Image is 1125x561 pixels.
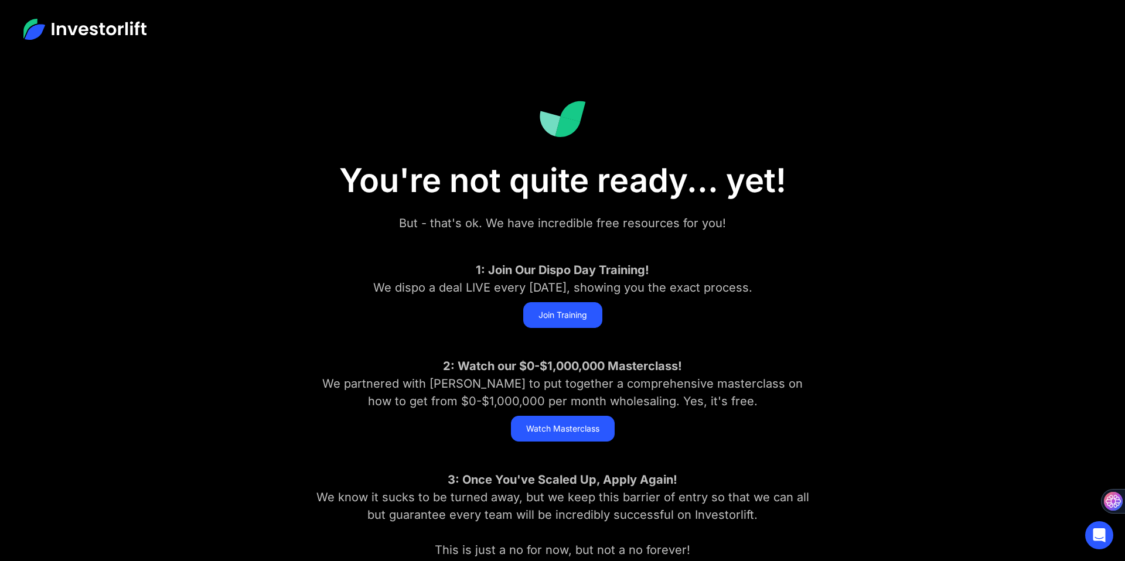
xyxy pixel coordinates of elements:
h1: You're not quite ready... yet! [270,161,855,200]
a: Join Training [523,302,602,328]
div: We dispo a deal LIVE every [DATE], showing you the exact process. [311,261,814,296]
strong: 3: Once You've Scaled Up, Apply Again! [448,473,677,487]
strong: 2: Watch our $0-$1,000,000 Masterclass! [443,359,682,373]
img: Investorlift Dashboard [539,101,586,138]
a: Watch Masterclass [511,416,615,442]
div: We partnered with [PERSON_NAME] to put together a comprehensive masterclass on how to get from $0... [311,357,814,410]
div: Open Intercom Messenger [1085,521,1113,549]
div: But - that's ok. We have incredible free resources for you! [311,214,814,232]
strong: 1: Join Our Dispo Day Training! [476,263,649,277]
